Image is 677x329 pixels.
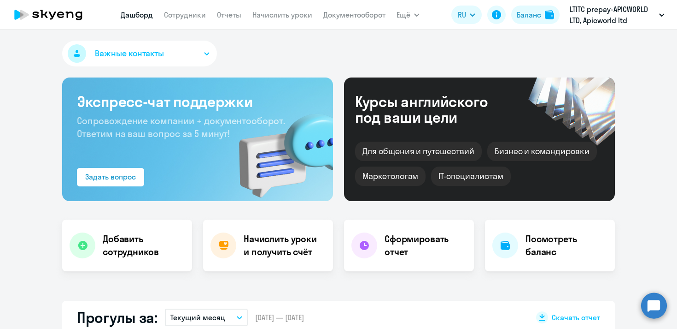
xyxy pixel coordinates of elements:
h4: Посмотреть баланс [525,233,607,258]
span: Сопровождение компании + документооборот. Ответим на ваш вопрос за 5 минут! [77,115,285,139]
button: Балансbalance [511,6,560,24]
div: Курсы английского под ваши цели [355,94,513,125]
h4: Сформировать отчет [385,233,467,258]
button: Текущий месяц [165,309,248,326]
a: Сотрудники [164,10,206,19]
h3: Экспресс-чат поддержки [77,92,318,111]
div: Для общения и путешествий [355,142,482,161]
div: Маркетологам [355,167,426,186]
div: Бизнес и командировки [487,142,597,161]
h4: Добавить сотрудников [103,233,185,258]
div: Задать вопрос [85,171,136,182]
a: Дашборд [121,10,153,19]
img: balance [545,10,554,19]
a: Начислить уроки [252,10,312,19]
a: Отчеты [217,10,241,19]
h2: Прогулы за: [77,308,158,327]
span: RU [458,9,466,20]
span: Скачать отчет [552,312,600,323]
a: Документооборот [323,10,385,19]
button: Ещё [397,6,420,24]
p: LTITC prepay-APICWORLD LTD, Apicworld ltd [570,4,655,26]
button: Задать вопрос [77,168,144,186]
h4: Начислить уроки и получить счёт [244,233,324,258]
button: LTITC prepay-APICWORLD LTD, Apicworld ltd [565,4,669,26]
span: [DATE] — [DATE] [255,312,304,323]
span: Ещё [397,9,410,20]
div: Баланс [517,9,541,20]
button: RU [451,6,482,24]
p: Текущий месяц [170,312,225,323]
img: bg-img [226,97,333,201]
div: IT-специалистам [431,167,510,186]
button: Важные контакты [62,41,217,66]
span: Важные контакты [95,48,164,60]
